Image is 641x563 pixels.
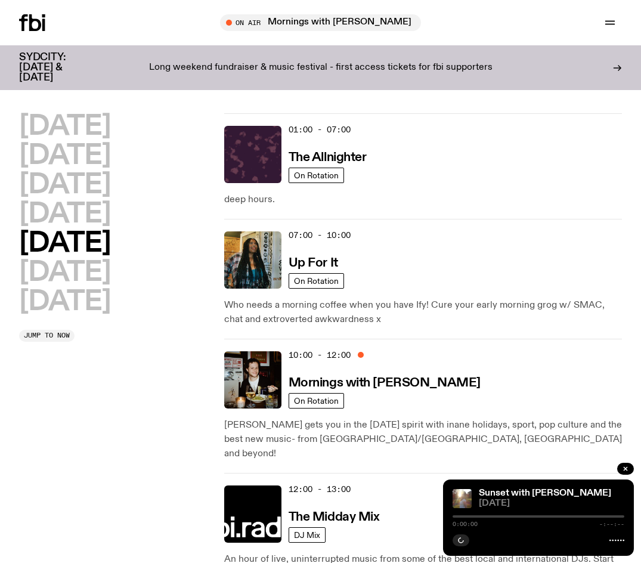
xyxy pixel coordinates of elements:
[224,351,281,409] img: Sam blankly stares at the camera, brightly lit by a camera flash wearing a hat collared shirt and...
[24,332,70,339] span: Jump to now
[19,172,110,199] button: [DATE]
[479,488,611,498] a: Sunset with [PERSON_NAME]
[289,375,481,389] a: Mornings with [PERSON_NAME]
[289,255,338,270] a: Up For It
[224,298,622,327] p: Who needs a morning coffee when you have Ify! Cure your early morning grog w/ SMAC, chat and extr...
[220,14,421,31] button: On AirMornings with [PERSON_NAME]
[19,259,110,286] button: [DATE]
[19,143,110,169] button: [DATE]
[19,330,75,342] button: Jump to now
[289,257,338,270] h3: Up For It
[289,393,344,409] a: On Rotation
[19,113,110,140] button: [DATE]
[19,201,110,228] button: [DATE]
[149,63,493,73] p: Long weekend fundraiser & music festival - first access tickets for fbi supporters
[479,499,624,508] span: [DATE]
[289,168,344,183] a: On Rotation
[294,530,320,539] span: DJ Mix
[19,289,110,315] button: [DATE]
[294,276,339,285] span: On Rotation
[289,527,326,543] a: DJ Mix
[453,521,478,527] span: 0:00:00
[289,377,481,389] h3: Mornings with [PERSON_NAME]
[289,151,367,164] h3: The Allnighter
[294,171,339,180] span: On Rotation
[289,230,351,241] span: 07:00 - 10:00
[289,273,344,289] a: On Rotation
[289,509,380,524] a: The Midday Mix
[224,193,622,207] p: deep hours.
[289,511,380,524] h3: The Midday Mix
[224,231,281,289] img: Ify - a Brown Skin girl with black braided twists, looking up to the side with her tongue stickin...
[294,396,339,405] span: On Rotation
[19,230,110,257] button: [DATE]
[289,124,351,135] span: 01:00 - 07:00
[19,52,95,83] h3: SYDCITY: [DATE] & [DATE]
[289,149,367,164] a: The Allnighter
[224,418,622,461] p: [PERSON_NAME] gets you in the [DATE] spirit with inane holidays, sport, pop culture and the best ...
[289,349,351,361] span: 10:00 - 12:00
[289,484,351,495] span: 12:00 - 13:00
[599,521,624,527] span: -:--:--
